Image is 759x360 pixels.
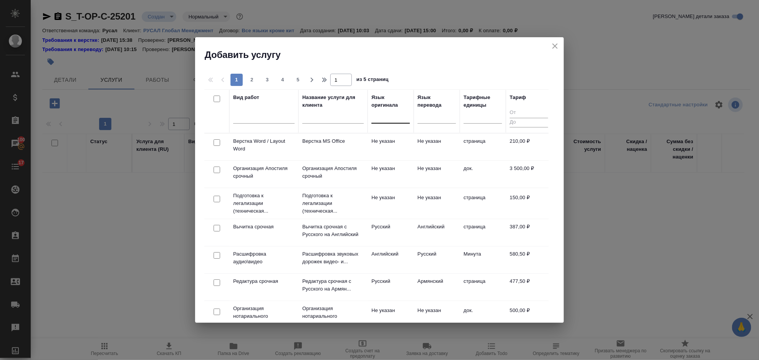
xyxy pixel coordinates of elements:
td: страница [460,190,506,217]
td: страница [460,274,506,301]
td: Не указан [414,303,460,330]
td: док. [460,303,506,330]
td: Не указан [368,303,414,330]
td: 580,50 ₽ [506,246,552,273]
input: От [510,108,548,118]
p: Редактура срочная [233,277,295,285]
td: Русский [414,246,460,273]
button: 4 [277,74,289,86]
td: Английский [368,246,414,273]
div: Название услуги для клиента [302,94,364,109]
div: Язык оригинала [371,94,410,109]
td: Не указан [368,134,414,160]
td: Русский [368,274,414,301]
p: Редактура срочная с Русского на Армян... [302,277,364,293]
span: из 5 страниц [356,75,389,86]
p: Организация нотариального удостоверен... [233,305,295,328]
td: Армянский [414,274,460,301]
p: Верстка Word / Layout Word [233,137,295,153]
td: страница [460,134,506,160]
td: страница [460,219,506,246]
td: Английский [414,219,460,246]
td: Не указан [414,134,460,160]
span: 4 [277,76,289,84]
td: 3 500,00 ₽ [506,161,552,188]
button: 2 [246,74,258,86]
button: 5 [292,74,304,86]
p: Подготовка к легализации (техническая... [233,192,295,215]
td: Не указан [414,190,460,217]
h2: Добавить услугу [205,49,564,61]
input: До [510,118,548,127]
td: 477,50 ₽ [506,274,552,301]
td: док. [460,161,506,188]
td: Не указан [414,161,460,188]
span: 2 [246,76,258,84]
p: Вычитка срочная [233,223,295,231]
p: Вычитка срочная с Русского на Английский [302,223,364,238]
div: Язык перевода [418,94,456,109]
p: Расшифровка звуковых дорожек видео- и... [302,250,364,266]
td: Не указан [368,161,414,188]
span: 5 [292,76,304,84]
td: 210,00 ₽ [506,134,552,160]
p: Организация Апостиля срочный [302,165,364,180]
td: 500,00 ₽ [506,303,552,330]
p: Расшифровка аудио\видео [233,250,295,266]
p: Верстка MS Office [302,137,364,145]
td: Русский [368,219,414,246]
td: Минута [460,246,506,273]
p: Организация Апостиля срочный [233,165,295,180]
p: Организация нотариального удостоверен... [302,305,364,328]
td: 150,00 ₽ [506,190,552,217]
div: Тарифные единицы [464,94,502,109]
button: close [549,40,561,52]
td: 387,00 ₽ [506,219,552,246]
div: Тариф [510,94,526,101]
button: 3 [261,74,273,86]
p: Подготовка к легализации (техническая... [302,192,364,215]
div: Вид работ [233,94,259,101]
span: 3 [261,76,273,84]
td: Не указан [368,190,414,217]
